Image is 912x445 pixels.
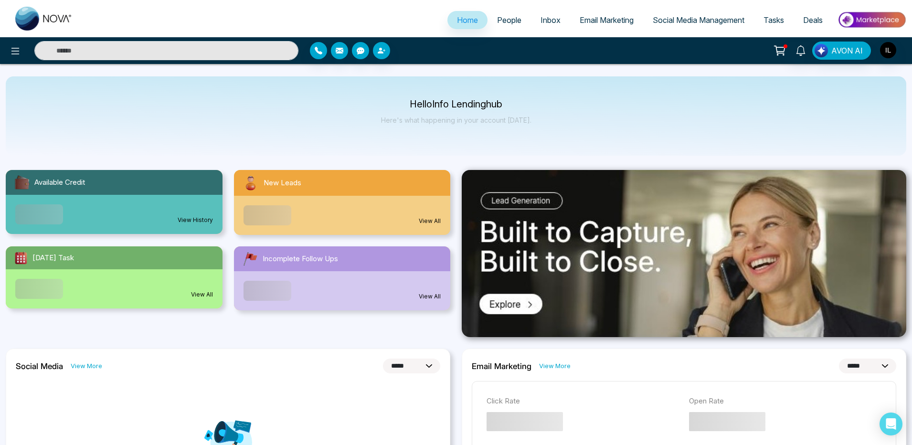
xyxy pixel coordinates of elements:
img: User Avatar [880,42,896,58]
a: Incomplete Follow UpsView All [228,246,456,310]
a: Inbox [531,11,570,29]
p: Open Rate [689,396,882,407]
img: Lead Flow [815,44,828,57]
p: Click Rate [487,396,679,407]
span: [DATE] Task [32,253,74,264]
a: View All [191,290,213,299]
span: AVON AI [831,45,863,56]
span: Incomplete Follow Ups [263,254,338,265]
a: Deals [794,11,832,29]
a: View More [71,361,102,371]
a: Social Media Management [643,11,754,29]
h2: Social Media [16,361,63,371]
a: Tasks [754,11,794,29]
span: Available Credit [34,177,85,188]
a: Email Marketing [570,11,643,29]
p: Here's what happening in your account [DATE]. [381,116,531,124]
button: AVON AI [812,42,871,60]
img: newLeads.svg [242,174,260,192]
img: Market-place.gif [837,9,906,31]
span: Home [457,15,478,25]
span: People [497,15,521,25]
span: Email Marketing [580,15,634,25]
img: Nova CRM Logo [15,7,73,31]
img: todayTask.svg [13,250,29,265]
p: Hello Info Lendinghub [381,100,531,108]
a: View All [419,217,441,225]
span: Deals [803,15,823,25]
img: followUps.svg [242,250,259,267]
h2: Email Marketing [472,361,531,371]
span: Tasks [764,15,784,25]
a: Home [447,11,488,29]
img: availableCredit.svg [13,174,31,191]
a: View All [419,292,441,301]
div: Open Intercom Messenger [880,413,902,435]
span: Social Media Management [653,15,744,25]
a: View History [178,216,213,224]
img: . [462,170,906,337]
a: New LeadsView All [228,170,456,235]
a: People [488,11,531,29]
a: View More [539,361,571,371]
span: Inbox [541,15,561,25]
span: New Leads [264,178,301,189]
